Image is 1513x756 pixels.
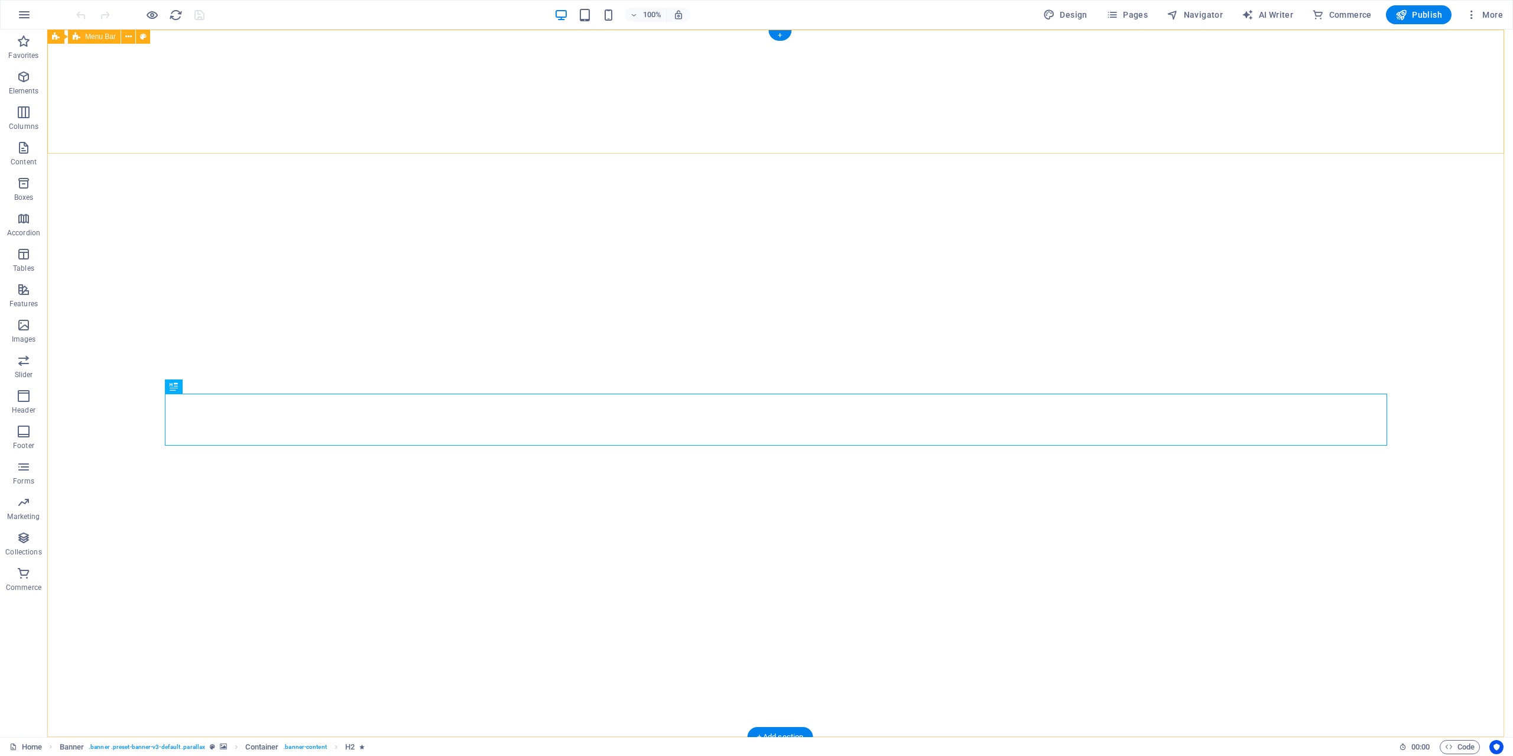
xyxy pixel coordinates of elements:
p: Header [12,405,35,415]
h6: Session time [1399,740,1430,754]
i: Reload page [169,8,183,22]
button: AI Writer [1237,5,1298,24]
button: Design [1038,5,1092,24]
p: Commerce [6,583,41,592]
button: Code [1440,740,1480,754]
button: Pages [1102,5,1152,24]
p: Collections [5,547,41,557]
span: Menu Bar [85,33,116,40]
a: Click to cancel selection. Double-click to open Pages [9,740,42,754]
span: . banner .preset-banner-v3-default .parallax [89,740,205,754]
button: 100% [625,8,667,22]
nav: breadcrumb [60,740,365,754]
p: Features [9,299,38,309]
button: reload [168,8,183,22]
p: Columns [9,122,38,131]
span: Click to select. Double-click to edit [345,740,355,754]
p: Forms [13,476,34,486]
span: More [1466,9,1503,21]
button: Usercentrics [1489,740,1504,754]
span: Click to select. Double-click to edit [245,740,278,754]
span: : [1420,742,1421,751]
span: 00 00 [1411,740,1430,754]
span: . banner-content [283,740,326,754]
span: AI Writer [1242,9,1293,21]
p: Content [11,157,37,167]
span: Commerce [1312,9,1372,21]
h6: 100% [642,8,661,22]
span: Code [1445,740,1475,754]
p: Footer [13,441,34,450]
p: Boxes [14,193,34,202]
span: Publish [1395,9,1442,21]
span: Click to select. Double-click to edit [60,740,85,754]
p: Accordion [7,228,40,238]
p: Favorites [8,51,38,60]
div: + Add section [748,727,813,747]
i: Element contains an animation [359,744,365,750]
p: Images [12,335,36,344]
span: Design [1043,9,1087,21]
div: + [768,30,791,41]
p: Tables [13,264,34,273]
button: Commerce [1307,5,1376,24]
i: This element is a customizable preset [210,744,215,750]
button: Publish [1386,5,1452,24]
p: Elements [9,86,39,96]
i: This element contains a background [220,744,227,750]
span: Navigator [1167,9,1223,21]
span: Pages [1106,9,1148,21]
button: Click here to leave preview mode and continue editing [145,8,159,22]
button: More [1461,5,1508,24]
p: Slider [15,370,33,379]
p: Marketing [7,512,40,521]
i: On resize automatically adjust zoom level to fit chosen device. [673,9,684,20]
div: Design (Ctrl+Alt+Y) [1038,5,1092,24]
button: Navigator [1162,5,1228,24]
